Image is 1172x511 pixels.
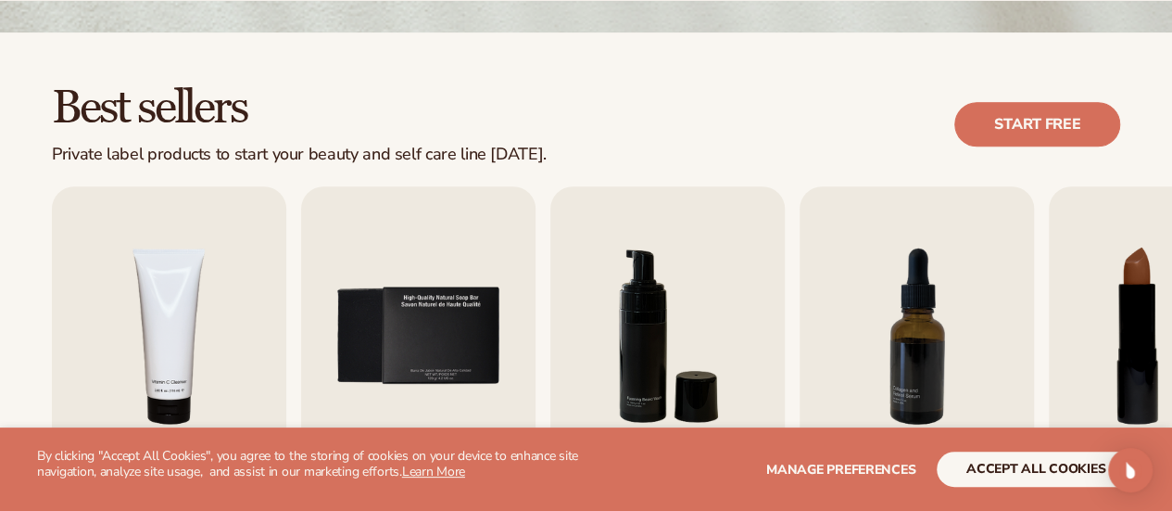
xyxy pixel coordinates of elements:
[766,452,915,487] button: Manage preferences
[766,461,915,479] span: Manage preferences
[402,463,465,480] a: Learn More
[37,449,586,480] p: By clicking "Accept All Cookies", you agree to the storing of cookies on your device to enhance s...
[1108,448,1153,492] div: Open Intercom Messenger
[954,102,1120,147] a: Start free
[937,452,1135,487] button: accept all cookies
[52,84,547,134] h2: Best sellers
[52,145,547,165] div: Private label products to start your beauty and self care line [DATE].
